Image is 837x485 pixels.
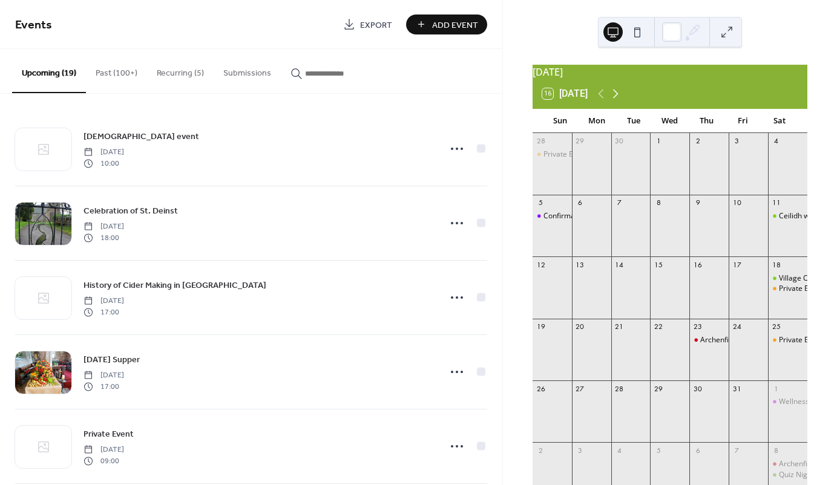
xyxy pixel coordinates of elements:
span: Export [360,19,392,31]
div: Wellness Event [768,397,807,407]
div: 17 [732,260,741,269]
div: 20 [576,322,585,331]
span: [DEMOGRAPHIC_DATA] event [84,131,199,143]
div: Confirmation Service at St Deinst [533,211,572,221]
div: Confirmation Service at [GEOGRAPHIC_DATA] [543,211,698,221]
div: 11 [772,198,781,207]
div: Quiz Night at The Garron Centre [768,470,807,480]
div: 12 [536,260,545,269]
span: History of Cider Making in [GEOGRAPHIC_DATA] [84,279,266,292]
div: 5 [536,198,545,207]
a: [DATE] Supper [84,353,140,366]
div: 6 [576,198,585,207]
div: 23 [693,322,702,331]
div: Mon [579,109,615,133]
div: 28 [615,384,624,393]
div: 21 [615,322,624,331]
div: 2 [536,446,545,455]
div: 1 [654,137,663,146]
div: Sat [761,109,798,133]
button: 16[DATE] [538,85,592,102]
a: Private Event [84,427,134,441]
div: 15 [654,260,663,269]
div: 7 [732,446,741,455]
div: Private Event [533,149,572,160]
span: 09:00 [84,455,124,466]
div: 7 [615,198,624,207]
div: [DATE] [533,65,807,79]
button: Upcoming (19) [12,49,86,93]
div: 19 [536,322,545,331]
span: [DATE] [84,370,124,381]
div: Wed [652,109,688,133]
div: 5 [654,446,663,455]
div: Ceilidh with Live Band and Caller [768,211,807,221]
div: 13 [576,260,585,269]
a: Celebration of St. Deinst [84,204,178,218]
div: Wellness Event [779,397,830,407]
div: Private Event [768,284,807,294]
div: 26 [536,384,545,393]
span: 17:00 [84,381,124,392]
div: 28 [536,137,545,146]
div: 25 [772,322,781,331]
div: 4 [772,137,781,146]
button: Add Event [406,15,487,34]
div: 29 [654,384,663,393]
div: Archenfield Energy Day [768,459,807,469]
div: 24 [732,322,741,331]
span: 18:00 [84,232,124,243]
span: Celebration of St. Deinst [84,205,178,218]
span: [DATE] [84,147,124,158]
button: Submissions [214,49,281,92]
span: [DATE] [84,444,124,455]
span: Add Event [432,19,478,31]
span: Private Event [84,428,134,441]
div: Fri [724,109,761,133]
div: 18 [772,260,781,269]
a: [DEMOGRAPHIC_DATA] event [84,129,199,143]
div: 16 [693,260,702,269]
span: [DATE] [84,221,124,232]
div: 3 [732,137,741,146]
div: Private Event [543,149,588,160]
button: Recurring (5) [147,49,214,92]
div: Private Event [779,335,823,345]
div: 2 [693,137,702,146]
div: Village Community Cafe [768,273,807,284]
div: 14 [615,260,624,269]
div: Thu [688,109,724,133]
div: 3 [576,446,585,455]
a: Export [334,15,401,34]
div: 8 [654,198,663,207]
div: Private Event [779,284,823,294]
span: [DATE] Supper [84,354,140,366]
div: 8 [772,446,781,455]
span: 17:00 [84,307,124,317]
button: Past (100+) [86,49,147,92]
div: Private Event [768,335,807,345]
div: 10 [732,198,741,207]
div: 30 [615,137,624,146]
div: 30 [693,384,702,393]
div: Tue [615,109,651,133]
div: 4 [615,446,624,455]
div: 1 [772,384,781,393]
div: Sun [542,109,579,133]
span: [DATE] [84,296,124,307]
span: 10:00 [84,158,124,169]
div: 22 [654,322,663,331]
div: 29 [576,137,585,146]
div: 6 [693,446,702,455]
div: 31 [732,384,741,393]
div: 27 [576,384,585,393]
a: History of Cider Making in [GEOGRAPHIC_DATA] [84,278,266,292]
div: Archenfield Community Environment Group (ACEG) [689,335,729,345]
div: 9 [693,198,702,207]
span: Events [15,13,52,37]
